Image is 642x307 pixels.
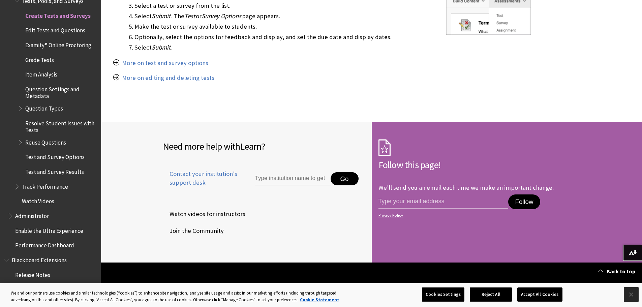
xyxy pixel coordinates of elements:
input: email address [378,194,509,209]
h2: Need more help with ? [163,139,365,153]
span: Release Notes [15,269,50,278]
span: Reuse Questions [25,137,66,146]
div: We and our partners use cookies and similar technologies (“cookies”) to enhance site navigation, ... [11,290,353,303]
span: Survey Options [202,12,241,20]
span: Administrator [15,210,49,219]
span: Test [184,12,195,20]
a: Back to top [593,265,642,278]
span: Contact your institution's support desk [163,170,240,187]
span: Performance Dashboard [15,240,74,249]
span: Join the Community [163,226,224,236]
button: Close [624,287,639,302]
a: More on editing and deleting tests [122,74,214,82]
a: Privacy Policy [378,213,579,218]
li: Select . [134,43,531,52]
button: Follow [508,194,540,209]
span: Resolve Student Issues with Tests [25,118,96,133]
li: Select a test or survey from the list. [134,1,531,10]
img: Subscription Icon [378,139,391,156]
span: Grade Tests [25,54,54,63]
li: Select . The or page appears. [134,11,531,21]
span: Edit Tests and Questions [25,25,85,34]
button: Go [331,172,359,186]
h2: Follow this page! [378,158,581,172]
span: Enable the Ultra Experience [15,225,83,234]
button: Accept All Cookies [517,287,562,302]
a: More on test and survey options [122,59,208,67]
button: Reject All [470,287,512,302]
a: Contact your institution's support desk [163,170,240,195]
span: Item Analysis [25,69,57,78]
a: More information about your privacy, opens in a new tab [300,297,339,303]
a: Join the Community [163,226,225,236]
p: We'll send you an email each time we make an important change. [378,184,554,191]
span: Watch videos for instructors [163,209,245,219]
a: Watch videos for instructors [163,209,247,219]
span: Examity® Online Proctoring [25,39,91,49]
li: Make the test or survey available to students. [134,22,531,31]
li: Optionally, select the options for feedback and display, and set the due date and display dates. [134,32,531,42]
span: Blackboard Extensions [12,254,67,264]
button: Cookies Settings [422,287,464,302]
span: Test and Survey Results [25,166,84,175]
span: Question Types [25,103,63,112]
span: Test and Survey Options [25,152,85,161]
span: Learn [240,140,261,152]
input: Type institution name to get support [255,172,331,186]
span: Submit [152,12,171,20]
span: Submit [152,43,171,51]
span: Watch Videos [22,196,54,205]
span: Create Tests and Surveys [25,10,91,19]
h2: Help for Blackboard Products [274,283,469,295]
span: Track Performance [22,181,68,190]
span: Question Settings and Metadata [25,84,96,99]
